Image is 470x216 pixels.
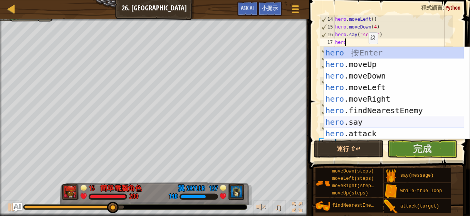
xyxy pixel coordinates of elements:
[273,200,286,216] button: ♫
[332,203,382,208] span: findNearestEnemy()
[400,173,433,178] span: say(message)
[274,201,282,213] span: ♫
[262,4,278,12] span: 小提示
[320,39,335,46] div: 17
[320,116,335,123] div: 27
[129,193,138,200] div: 200
[320,131,335,139] div: 29
[320,108,335,116] div: 26
[320,54,335,62] div: 19
[314,140,384,158] button: 運行 ⇧↵
[320,15,335,23] div: 14
[4,200,19,216] button: Ctrl + P: Play
[384,169,398,183] img: portrait.png
[237,2,258,16] button: Ask AI
[320,139,335,146] div: 30
[286,2,305,20] button: 顯示遊戲選單
[384,199,398,214] img: portrait.png
[316,176,330,191] img: portrait.png
[290,200,305,216] button: 切換全螢幕
[316,199,330,213] img: portrait.png
[320,31,335,39] div: 16
[241,4,254,12] span: Ask AI
[400,204,439,209] span: attack(target)
[332,169,374,174] span: moveDown(steps)
[13,203,22,212] button: Ask AI
[443,4,445,11] span: :
[332,191,368,196] span: moveUp(steps)
[168,193,178,200] div: 140
[178,183,205,193] div: 翼 skyler
[62,184,79,200] img: thang_avatar_frame.png
[320,62,335,69] div: 20
[320,92,335,100] div: 24
[89,183,96,190] div: 15
[253,200,269,216] button: 調整音量
[320,23,335,31] div: 15
[421,4,443,11] span: 程式語言
[320,46,335,54] div: 18
[320,85,335,92] div: 23
[320,77,335,85] div: 22
[445,4,460,11] span: Python
[100,183,142,193] div: 簡單電腦角色
[388,140,457,158] button: 完成
[413,142,431,155] span: 完成
[384,184,398,199] img: portrait.png
[320,69,335,77] div: 21
[228,184,245,200] img: thang_avatar_frame.png
[400,188,442,194] span: while-true loop
[320,123,335,131] div: 28
[332,176,374,181] span: moveLeft(steps)
[209,183,218,190] div: 137
[371,35,376,41] code: 說
[332,183,376,189] span: moveRight(steps)
[320,100,335,108] div: 25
